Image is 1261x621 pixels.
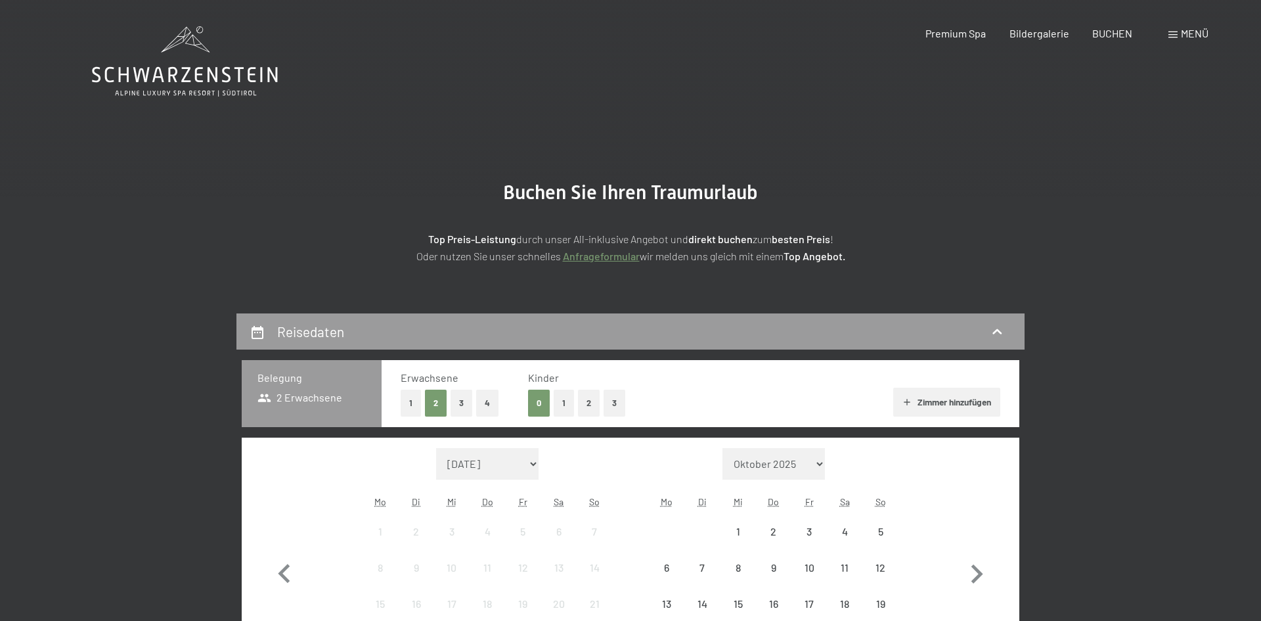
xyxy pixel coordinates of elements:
div: 4 [471,526,504,559]
div: Sun Oct 05 2025 [863,514,898,549]
abbr: Dienstag [412,496,420,507]
div: Thu Oct 09 2025 [756,550,791,586]
a: Anfrageformular [563,250,640,262]
div: Fri Sep 12 2025 [505,550,541,586]
div: Thu Sep 11 2025 [470,550,505,586]
h2: Reisedaten [277,323,344,340]
div: 1 [721,526,754,559]
abbr: Freitag [805,496,814,507]
div: Anreise nicht möglich [863,514,898,549]
div: Anreise nicht möglich [470,514,505,549]
button: 1 [401,390,421,417]
div: Sun Oct 12 2025 [863,550,898,586]
span: Menü [1181,27,1208,39]
div: Anreise nicht möglich [505,514,541,549]
abbr: Donnerstag [768,496,779,507]
div: Anreise nicht möglich [863,550,898,586]
strong: Top Angebot. [784,250,845,262]
div: Anreise nicht möglich [827,514,862,549]
div: Anreise nicht möglich [541,514,577,549]
div: 3 [793,526,826,559]
abbr: Samstag [554,496,564,507]
div: Anreise nicht möglich [720,550,755,586]
abbr: Mittwoch [447,496,456,507]
div: Sat Oct 11 2025 [827,550,862,586]
div: Anreise nicht möglich [470,550,505,586]
div: 6 [542,526,575,559]
div: 8 [721,563,754,595]
abbr: Samstag [840,496,850,507]
div: Anreise nicht möglich [684,550,720,586]
abbr: Dienstag [698,496,707,507]
div: Anreise nicht möglich [398,550,433,586]
div: Anreise nicht möglich [398,514,433,549]
div: Sat Sep 13 2025 [541,550,577,586]
button: 1 [554,390,574,417]
button: 3 [604,390,625,417]
div: Anreise nicht möglich [363,550,398,586]
div: 7 [686,563,719,595]
div: 6 [650,563,683,595]
div: Wed Oct 08 2025 [720,550,755,586]
div: Tue Sep 02 2025 [398,514,433,549]
div: Mon Sep 08 2025 [363,550,398,586]
abbr: Sonntag [589,496,600,507]
div: Tue Sep 09 2025 [398,550,433,586]
div: 14 [578,563,611,595]
div: Anreise nicht möglich [363,514,398,549]
abbr: Freitag [519,496,527,507]
div: 4 [828,526,861,559]
div: Wed Oct 01 2025 [720,514,755,549]
div: 5 [864,526,897,559]
div: Anreise nicht möglich [505,550,541,586]
button: 4 [476,390,498,417]
div: Sat Oct 04 2025 [827,514,862,549]
div: Anreise nicht möglich [791,514,827,549]
div: Sun Sep 07 2025 [577,514,612,549]
div: 11 [471,563,504,595]
div: 1 [364,526,397,559]
div: 8 [364,563,397,595]
div: Sat Sep 06 2025 [541,514,577,549]
div: 5 [506,526,539,559]
div: 2 [399,526,432,559]
abbr: Mittwoch [734,496,743,507]
button: 0 [528,390,550,417]
div: Anreise nicht möglich [720,514,755,549]
div: 9 [399,563,432,595]
div: Fri Oct 10 2025 [791,550,827,586]
div: Fri Sep 05 2025 [505,514,541,549]
a: BUCHEN [1092,27,1132,39]
div: Anreise nicht möglich [756,514,791,549]
div: Anreise nicht möglich [541,550,577,586]
span: 2 Erwachsene [257,390,342,405]
span: Bildergalerie [1009,27,1069,39]
p: durch unser All-inklusive Angebot und zum ! Oder nutzen Sie unser schnelles wir melden uns gleich... [302,231,959,264]
div: Anreise nicht möglich [649,550,684,586]
h3: Belegung [257,371,366,385]
div: Anreise nicht möglich [434,550,470,586]
span: Buchen Sie Ihren Traumurlaub [503,181,758,204]
div: Thu Sep 04 2025 [470,514,505,549]
div: Mon Sep 01 2025 [363,514,398,549]
abbr: Donnerstag [482,496,493,507]
abbr: Montag [661,496,673,507]
abbr: Montag [374,496,386,507]
div: 12 [864,563,897,595]
abbr: Sonntag [875,496,886,507]
button: 3 [451,390,472,417]
div: Anreise nicht möglich [577,514,612,549]
strong: Top Preis-Leistung [428,233,516,245]
div: Sun Sep 14 2025 [577,550,612,586]
div: 3 [435,526,468,559]
div: 11 [828,563,861,595]
button: 2 [578,390,600,417]
div: Anreise nicht möglich [827,550,862,586]
div: Tue Oct 07 2025 [684,550,720,586]
span: Kinder [528,371,559,384]
div: Anreise nicht möglich [791,550,827,586]
span: Premium Spa [925,27,986,39]
div: Wed Sep 10 2025 [434,550,470,586]
div: Anreise nicht möglich [756,550,791,586]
